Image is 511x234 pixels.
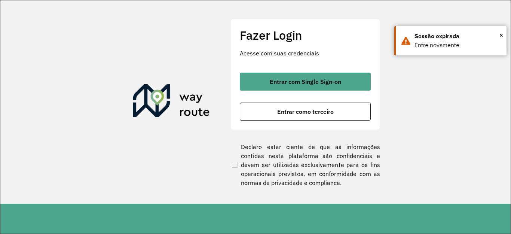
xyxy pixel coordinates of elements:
[270,79,341,85] span: Entrar com Single Sign-on
[240,28,371,42] h2: Fazer Login
[499,30,503,41] span: ×
[499,30,503,41] button: Close
[133,84,210,120] img: Roteirizador AmbevTech
[277,109,334,115] span: Entrar como terceiro
[414,32,501,41] div: Sessão expirada
[240,49,371,58] p: Acesse com suas credenciais
[230,142,380,187] label: Declaro estar ciente de que as informações contidas nesta plataforma são confidenciais e devem se...
[240,103,371,121] button: button
[240,73,371,91] button: button
[414,41,501,50] div: Entre novamente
